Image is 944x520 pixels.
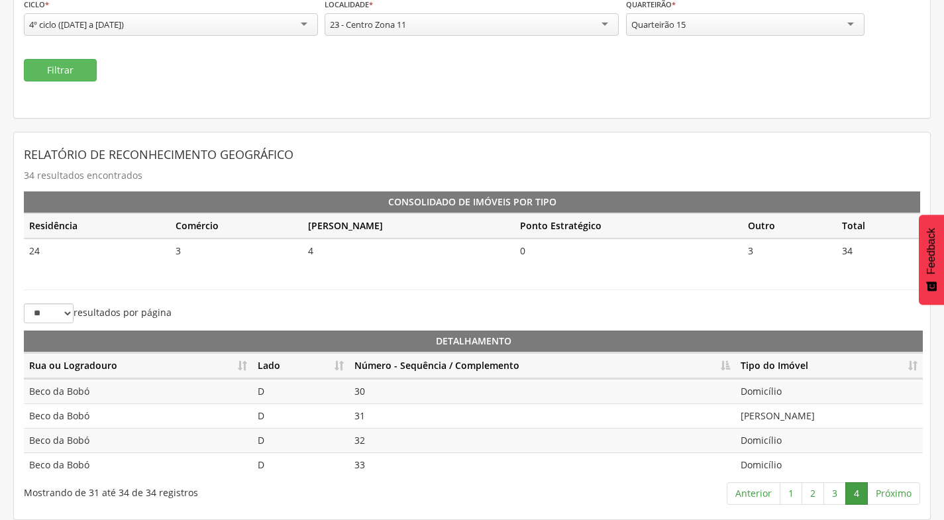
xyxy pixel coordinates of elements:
[743,238,836,263] td: 3
[837,213,920,238] th: Total
[867,482,920,505] a: Próximo
[735,379,923,403] td: Domicílio
[24,238,170,263] td: 24
[24,331,923,353] th: Detalhamento
[252,379,349,403] td: D
[24,403,252,428] td: Beco da Bobó
[24,481,386,499] div: Mostrando de 31 até 34 de 34 registros
[24,428,252,452] td: Beco da Bobó
[631,19,686,30] div: Quarteirão 15
[24,353,252,379] th: Rua ou Logradouro: Ordenar colunas de forma ascendente
[515,213,743,238] th: Ponto Estratégico
[349,353,735,379] th: Número - Sequência / Complemento: Ordenar colunas de forma descendente
[170,238,303,263] td: 3
[727,482,780,505] a: Anterior
[252,428,349,452] td: D
[24,59,97,81] button: Filtrar
[823,482,846,505] a: 3
[24,166,920,185] p: 34 resultados encontrados
[24,452,252,477] td: Beco da Bobó
[303,238,515,263] td: 4
[24,191,920,213] th: Consolidado de Imóveis por Tipo
[24,213,170,238] th: Residência
[925,228,937,274] span: Feedback
[252,403,349,428] td: D
[780,482,802,505] a: 1
[24,303,74,323] select: resultados por página
[919,215,944,305] button: Feedback - Mostrar pesquisa
[735,403,923,428] td: [PERSON_NAME]
[802,482,824,505] a: 2
[170,213,303,238] th: Comércio
[252,353,349,379] th: Lado: Ordenar colunas de forma ascendente
[303,213,515,238] th: [PERSON_NAME]
[330,19,406,30] div: 23 - Centro Zona 11
[29,19,124,30] div: 4º ciclo ([DATE] a [DATE])
[349,428,735,452] td: 32
[735,452,923,477] td: Domicílio
[24,379,252,403] td: Beco da Bobó
[349,379,735,403] td: 30
[837,238,920,263] td: 34
[735,428,923,452] td: Domicílio
[743,213,836,238] th: Outro
[349,452,735,477] td: 33
[24,303,172,323] label: resultados por página
[24,142,920,166] header: Relatório de Reconhecimento Geográfico
[845,482,868,505] a: 4
[349,403,735,428] td: 31
[735,353,923,379] th: Tipo do Imóvel: Ordenar colunas de forma ascendente
[515,238,743,263] td: 0
[252,452,349,477] td: D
